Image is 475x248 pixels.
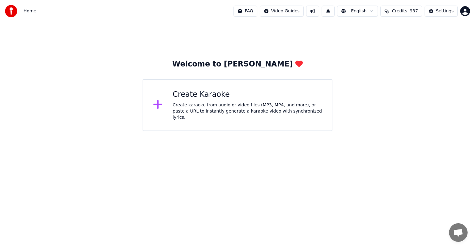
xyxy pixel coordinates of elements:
div: Create Karaoke [173,90,322,100]
div: Create karaoke from audio or video files (MP3, MP4, and more), or paste a URL to instantly genera... [173,102,322,121]
span: Credits [392,8,407,14]
img: youka [5,5,17,17]
div: Welcome to [PERSON_NAME] [172,59,303,69]
span: 937 [410,8,418,14]
button: FAQ [233,6,257,17]
div: Open chat [449,223,468,242]
div: Settings [436,8,454,14]
span: Home [24,8,36,14]
button: Credits937 [380,6,422,17]
nav: breadcrumb [24,8,36,14]
button: Video Guides [260,6,304,17]
button: Settings [425,6,458,17]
